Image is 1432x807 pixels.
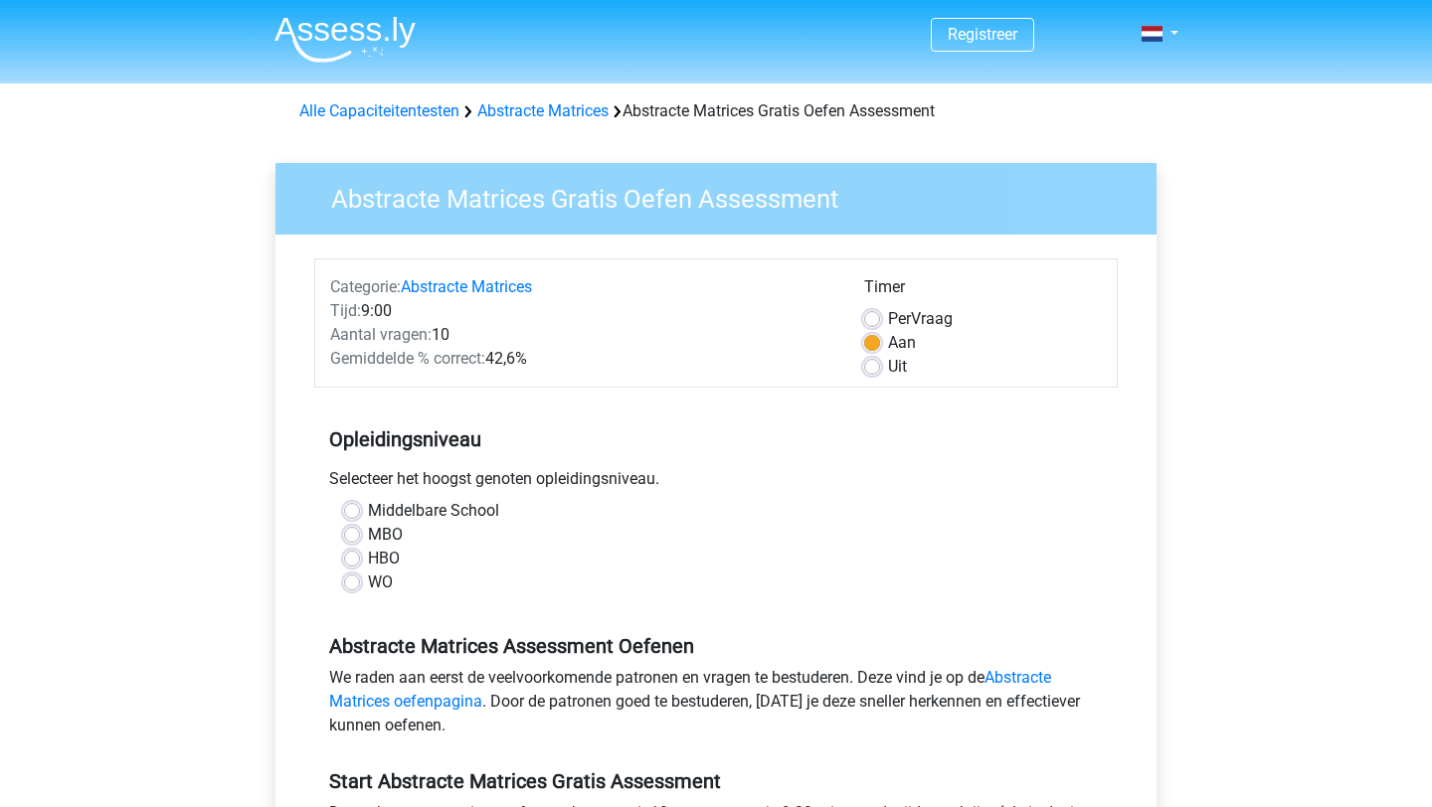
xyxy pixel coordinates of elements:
[314,467,1118,499] div: Selecteer het hoogst genoten opleidingsniveau.
[330,301,361,320] span: Tijd:
[315,299,849,323] div: 9:00
[888,331,916,355] label: Aan
[368,547,400,570] label: HBO
[888,309,911,328] span: Per
[368,499,499,523] label: Middelbare School
[368,523,403,547] label: MBO
[330,277,401,296] span: Categorie:
[329,634,1103,658] h5: Abstracte Matrices Assessment Oefenen
[401,277,532,296] a: Abstracte Matrices
[274,16,416,63] img: Assessly
[888,355,907,379] label: Uit
[315,323,849,347] div: 10
[330,325,432,344] span: Aantal vragen:
[864,275,1102,307] div: Timer
[314,666,1118,745] div: We raden aan eerst de veelvoorkomende patronen en vragen te bestuderen. Deze vind je op de . Door...
[299,101,459,120] a: Alle Capaciteitentesten
[477,101,609,120] a: Abstracte Matrices
[888,307,953,331] label: Vraag
[315,347,849,371] div: 42,6%
[948,25,1017,44] a: Registreer
[330,349,485,368] span: Gemiddelde % correct:
[291,99,1141,123] div: Abstracte Matrices Gratis Oefen Assessment
[307,176,1142,215] h3: Abstracte Matrices Gratis Oefen Assessment
[329,419,1103,459] h5: Opleidingsniveau
[368,570,393,594] label: WO
[329,769,1103,793] h5: Start Abstracte Matrices Gratis Assessment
